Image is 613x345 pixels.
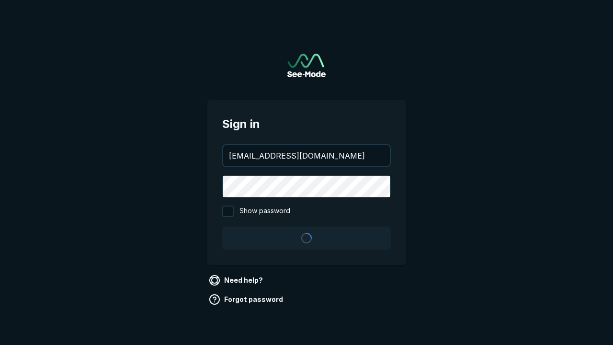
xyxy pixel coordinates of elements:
a: Need help? [207,273,267,288]
span: Sign in [222,115,391,133]
img: See-Mode Logo [287,54,326,77]
a: Go to sign in [287,54,326,77]
a: Forgot password [207,292,287,307]
input: your@email.com [223,145,390,166]
span: Show password [239,206,290,217]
